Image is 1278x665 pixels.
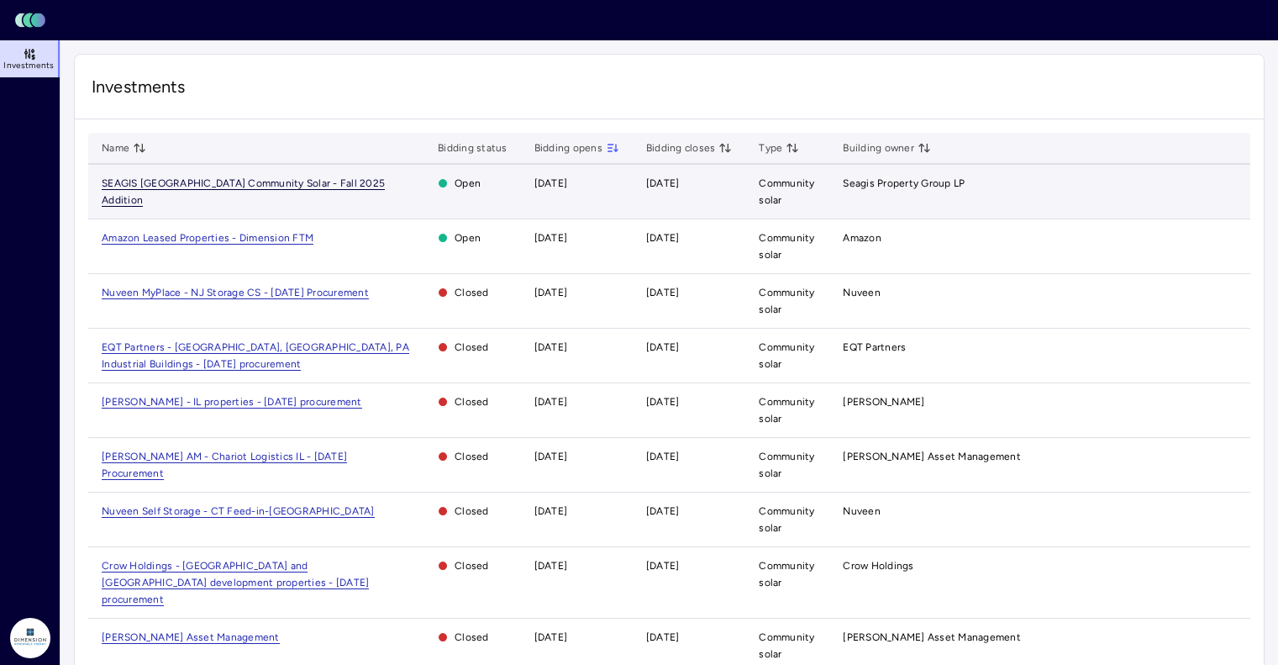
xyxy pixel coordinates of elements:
time: [DATE] [646,451,680,462]
td: Seagis Property Group LP [829,165,1250,219]
time: [DATE] [534,505,568,517]
span: Type [759,140,799,156]
time: [DATE] [534,396,568,408]
span: Closed [438,629,508,646]
a: [PERSON_NAME] AM - Chariot Logistics IL - [DATE] Procurement [102,451,347,479]
td: Nuveen [829,493,1250,547]
span: Investments [3,61,54,71]
a: Crow Holdings - [GEOGRAPHIC_DATA] and [GEOGRAPHIC_DATA] development properties - [DATE] procurement [102,560,369,605]
span: Closed [438,339,508,356]
button: toggle sorting [606,141,619,155]
span: Nuveen MyPlace - NJ Storage CS - [DATE] Procurement [102,287,369,299]
td: Community solar [745,219,829,274]
time: [DATE] [534,560,568,572]
td: Community solar [745,383,829,438]
td: Community solar [745,438,829,493]
td: Community solar [745,547,829,619]
time: [DATE] [646,631,680,643]
td: [PERSON_NAME] Asset Management [829,438,1250,493]
span: Building owner [843,140,931,156]
a: SEAGIS [GEOGRAPHIC_DATA] Community Solar - Fall 2025 Addition [102,177,385,206]
span: Amazon Leased Properties - Dimension FTM [102,232,313,245]
img: Dimension Energy [10,618,50,658]
span: Closed [438,284,508,301]
span: Closed [438,503,508,520]
span: Bidding opens [534,140,619,156]
button: toggle sorting [133,141,146,155]
td: Community solar [745,165,829,219]
a: [PERSON_NAME] - IL properties - [DATE] procurement [102,396,362,408]
span: Open [438,175,508,192]
span: Closed [438,557,508,574]
span: Bidding status [438,140,508,156]
td: Community solar [745,274,829,329]
time: [DATE] [646,232,680,244]
span: [PERSON_NAME] AM - Chariot Logistics IL - [DATE] Procurement [102,451,347,480]
time: [DATE] [646,505,680,517]
span: [PERSON_NAME] Asset Management [102,631,280,644]
td: Crow Holdings [829,547,1250,619]
a: EQT Partners - [GEOGRAPHIC_DATA], [GEOGRAPHIC_DATA], PA Industrial Buildings - [DATE] procurement [102,341,409,370]
time: [DATE] [534,287,568,298]
td: EQT Partners [829,329,1250,383]
button: toggle sorting [786,141,799,155]
time: [DATE] [534,177,568,189]
td: Amazon [829,219,1250,274]
time: [DATE] [646,396,680,408]
span: SEAGIS [GEOGRAPHIC_DATA] Community Solar - Fall 2025 Addition [102,177,385,207]
button: toggle sorting [718,141,732,155]
span: Investments [92,75,1247,98]
time: [DATE] [534,451,568,462]
time: [DATE] [534,341,568,353]
span: Name [102,140,146,156]
span: Nuveen Self Storage - CT Feed-in-[GEOGRAPHIC_DATA] [102,505,375,518]
span: Open [438,230,508,246]
button: toggle sorting [918,141,931,155]
span: Bidding closes [646,140,733,156]
a: Amazon Leased Properties - Dimension FTM [102,232,313,244]
time: [DATE] [534,232,568,244]
span: Crow Holdings - [GEOGRAPHIC_DATA] and [GEOGRAPHIC_DATA] development properties - [DATE] procurement [102,560,369,606]
time: [DATE] [646,560,680,572]
td: Community solar [745,329,829,383]
td: Nuveen [829,274,1250,329]
time: [DATE] [646,341,680,353]
a: [PERSON_NAME] Asset Management [102,631,280,643]
td: [PERSON_NAME] [829,383,1250,438]
time: [DATE] [646,177,680,189]
span: EQT Partners - [GEOGRAPHIC_DATA], [GEOGRAPHIC_DATA], PA Industrial Buildings - [DATE] procurement [102,341,409,371]
span: Closed [438,448,508,465]
a: Nuveen Self Storage - CT Feed-in-[GEOGRAPHIC_DATA] [102,505,375,517]
td: Community solar [745,493,829,547]
time: [DATE] [646,287,680,298]
span: Closed [438,393,508,410]
a: Nuveen MyPlace - NJ Storage CS - [DATE] Procurement [102,287,369,298]
time: [DATE] [534,631,568,643]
